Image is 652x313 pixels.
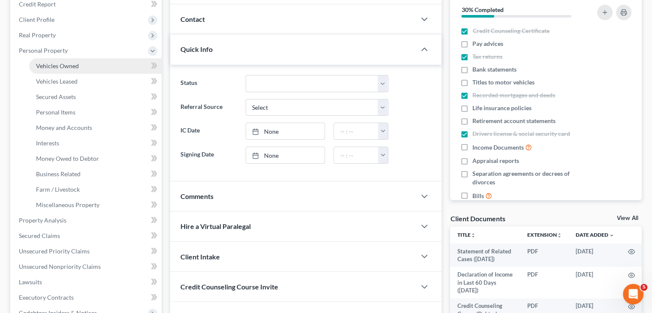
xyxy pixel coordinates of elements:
[461,6,503,13] strong: 30% Completed
[12,259,162,274] a: Unsecured Nonpriority Claims
[569,244,621,267] td: [DATE]
[640,284,647,291] span: 5
[19,217,66,224] span: Property Analysis
[450,267,520,298] td: Declaration of Income in Last 60 Days ([DATE])
[472,169,586,187] span: Separation agreements or decrees of divorces
[29,135,162,151] a: Interests
[334,123,379,139] input: -- : --
[12,228,162,244] a: Secured Claims
[36,108,75,116] span: Personal Items
[450,214,505,223] div: Client Documents
[246,147,325,163] a: None
[557,233,562,238] i: unfold_more
[176,99,241,116] label: Referral Source
[527,232,562,238] a: Extensionunfold_more
[472,91,555,99] span: Recorded mortgages and deeds
[29,151,162,166] a: Money Owed to Debtor
[472,65,517,74] span: Bank statements
[520,267,569,298] td: PDF
[472,156,519,165] span: Appraisal reports
[472,27,549,35] span: Credit Counseling Certificate
[19,278,42,286] span: Lawsuits
[457,232,475,238] a: Titleunfold_more
[617,215,638,221] a: View All
[472,78,535,87] span: Titles to motor vehicles
[36,186,80,193] span: Farm / Livestock
[472,192,484,200] span: Bills
[36,93,76,100] span: Secured Assets
[19,294,74,301] span: Executory Contracts
[29,58,162,74] a: Vehicles Owned
[470,233,475,238] i: unfold_more
[19,0,56,8] span: Credit Report
[19,247,90,255] span: Unsecured Priority Claims
[29,166,162,182] a: Business Related
[29,120,162,135] a: Money and Accounts
[12,213,162,228] a: Property Analysis
[19,47,68,54] span: Personal Property
[19,232,60,239] span: Secured Claims
[19,31,56,39] span: Real Property
[29,197,162,213] a: Miscellaneous Property
[472,129,570,138] span: Drivers license & social security card
[36,124,92,131] span: Money and Accounts
[246,123,325,139] a: None
[36,201,99,208] span: Miscellaneous Property
[180,15,205,23] span: Contact
[472,143,524,152] span: Income Documents
[180,45,213,53] span: Quick Info
[520,244,569,267] td: PDF
[19,16,54,23] span: Client Profile
[472,117,556,125] span: Retirement account statements
[36,139,59,147] span: Interests
[180,283,278,291] span: Credit Counseling Course Invite
[29,89,162,105] a: Secured Assets
[180,222,251,230] span: Hire a Virtual Paralegal
[334,147,379,163] input: -- : --
[472,52,502,61] span: Tax returns
[450,244,520,267] td: Statement of Related Cases ([DATE])
[36,170,81,178] span: Business Related
[623,284,643,304] iframe: Intercom live chat
[36,62,79,69] span: Vehicles Owned
[180,192,213,200] span: Comments
[12,244,162,259] a: Unsecured Priority Claims
[19,263,101,270] span: Unsecured Nonpriority Claims
[29,182,162,197] a: Farm / Livestock
[29,105,162,120] a: Personal Items
[36,155,99,162] span: Money Owed to Debtor
[176,75,241,92] label: Status
[472,104,532,112] span: Life insurance policies
[176,123,241,140] label: IC Date
[12,274,162,290] a: Lawsuits
[36,78,78,85] span: Vehicles Leased
[576,232,614,238] a: Date Added expand_more
[472,39,503,48] span: Pay advices
[176,147,241,164] label: Signing Date
[569,267,621,298] td: [DATE]
[29,74,162,89] a: Vehicles Leased
[12,290,162,305] a: Executory Contracts
[180,253,220,261] span: Client Intake
[609,233,614,238] i: expand_more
